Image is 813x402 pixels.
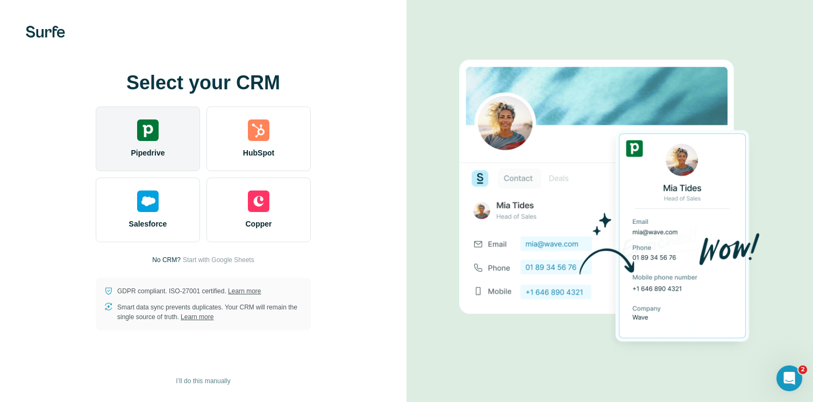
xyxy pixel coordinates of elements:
h1: Select your CRM [96,72,311,94]
img: copper's logo [248,191,269,212]
a: Learn more [228,287,261,295]
p: No CRM? [152,255,181,265]
button: Start with Google Sheets [183,255,254,265]
span: Salesforce [129,218,167,229]
img: pipedrive's logo [137,119,159,141]
img: Surfe's logo [26,26,65,38]
span: 2 [798,365,807,374]
p: Smart data sync prevents duplicates. Your CRM will remain the single source of truth. [117,302,302,322]
span: Copper [246,218,272,229]
button: I’ll do this manually [168,373,238,389]
span: I’ll do this manually [176,376,230,386]
span: Pipedrive [131,147,165,158]
img: PIPEDRIVE image [459,41,760,361]
a: Learn more [181,313,213,321]
span: HubSpot [243,147,274,158]
img: hubspot's logo [248,119,269,141]
iframe: Intercom live chat [776,365,802,391]
img: salesforce's logo [137,191,159,212]
p: GDPR compliant. ISO-27001 certified. [117,286,261,296]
